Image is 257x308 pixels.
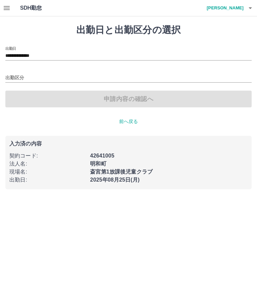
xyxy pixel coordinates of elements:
[9,176,86,184] p: 出勤日 :
[9,168,86,176] p: 現場名 :
[9,160,86,168] p: 法人名 :
[9,141,248,146] p: 入力済の内容
[5,24,252,36] h1: 出勤日と出勤区分の選択
[90,153,114,159] b: 42641005
[5,118,252,125] p: 前へ戻る
[90,169,153,175] b: 斎宮第1放課後児童クラブ
[90,177,140,183] b: 2025年08月25日(月)
[90,161,106,167] b: 明和町
[5,46,16,51] label: 出勤日
[9,152,86,160] p: 契約コード :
